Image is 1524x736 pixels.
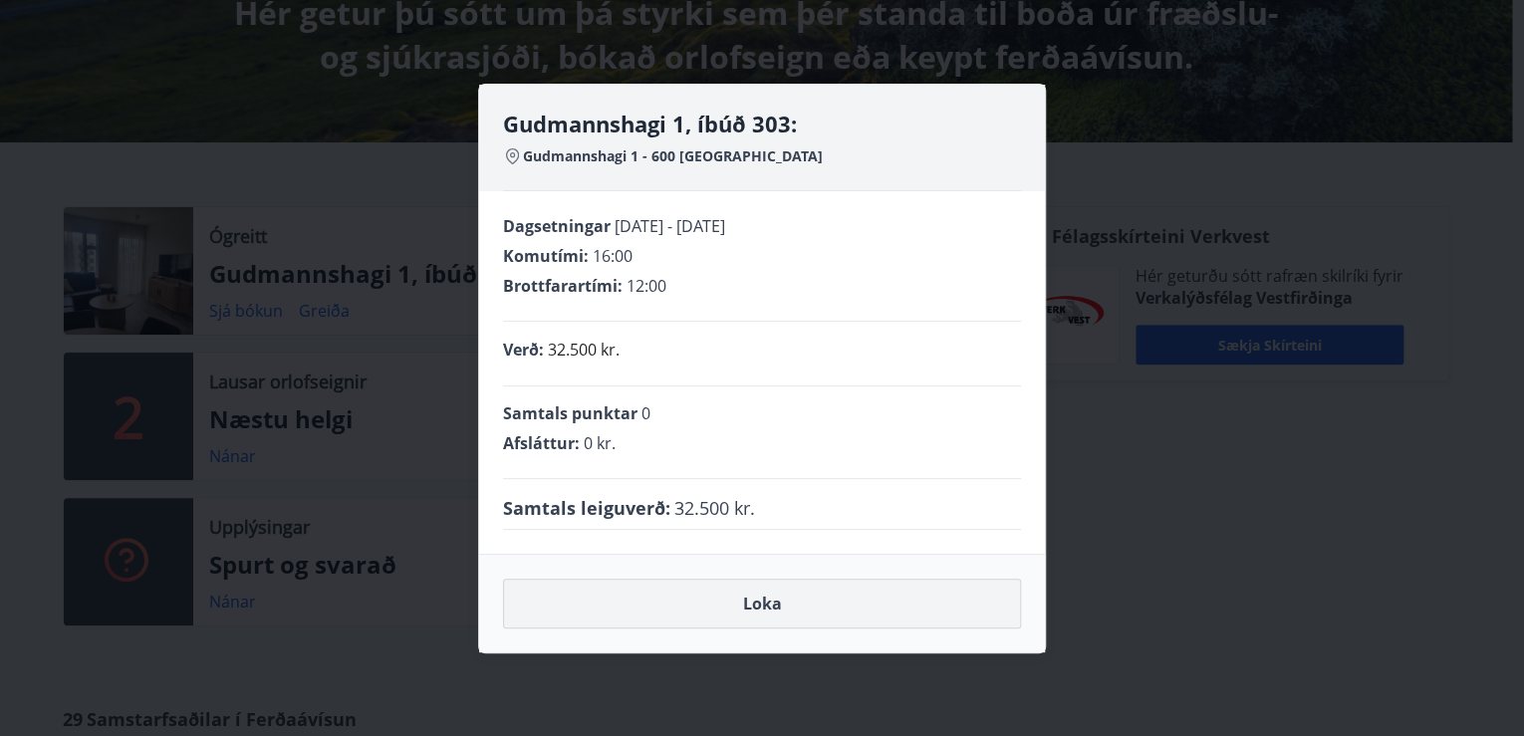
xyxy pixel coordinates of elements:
span: 12:00 [627,275,666,297]
p: 32.500 kr. [548,338,620,362]
span: Dagsetningar [503,215,611,237]
button: Loka [503,579,1021,628]
span: Komutími : [503,245,589,267]
span: 32.500 kr. [674,495,755,521]
span: 0 kr. [584,432,616,454]
span: 0 [641,402,650,424]
span: Samtals punktar [503,402,637,424]
span: Brottfarartími : [503,275,623,297]
span: 16:00 [593,245,633,267]
h4: Gudmannshagi 1, íbúð 303: [503,109,1021,138]
span: Afsláttur : [503,432,580,454]
span: Samtals leiguverð : [503,495,670,521]
span: Gudmannshagi 1 - 600 [GEOGRAPHIC_DATA] [523,146,823,166]
span: Verð : [503,339,544,361]
span: [DATE] - [DATE] [615,215,725,237]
